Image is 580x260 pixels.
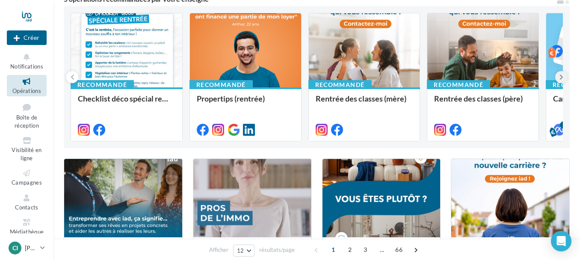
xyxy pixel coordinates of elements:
span: Afficher [209,246,228,254]
div: Open Intercom Messenger [551,231,571,251]
a: CI [PERSON_NAME] ISKOL [7,240,47,256]
a: Contacts [7,191,47,212]
div: Propertips (rentrée) [197,94,294,111]
span: 3 [358,243,372,257]
span: Opérations [12,87,41,94]
span: Visibilité en ligne [12,146,41,161]
a: Opérations [7,75,47,96]
div: Recommandé [308,80,372,90]
a: Boîte de réception [7,100,47,131]
div: Recommandé [71,80,134,90]
span: Boîte de réception [15,114,39,129]
span: Notifications [10,63,43,70]
span: 12 [237,247,244,254]
span: 2 [343,243,357,257]
span: résultats/page [259,246,295,254]
div: Recommandé [427,80,490,90]
button: Notifications [7,51,47,72]
span: Contacts [15,204,38,211]
p: [PERSON_NAME] ISKOL [25,244,37,252]
div: 5 [560,121,568,129]
div: Recommandé [189,80,253,90]
span: 1 [326,243,340,257]
span: Médiathèque [10,228,44,235]
a: Campagnes [7,167,47,188]
a: Visibilité en ligne [7,134,47,163]
div: Rentrée des classes (mère) [316,94,413,111]
button: Créer [7,30,47,45]
div: Checklist déco spécial rentrée [78,94,175,111]
span: 66 [392,243,406,257]
span: ... [375,243,389,257]
span: Campagnes [12,179,42,186]
div: Nouvelle campagne [7,30,47,45]
a: Médiathèque [7,216,47,237]
div: Rentrée des classes (père) [434,94,532,111]
span: CI [12,244,18,252]
button: 12 [233,245,255,257]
